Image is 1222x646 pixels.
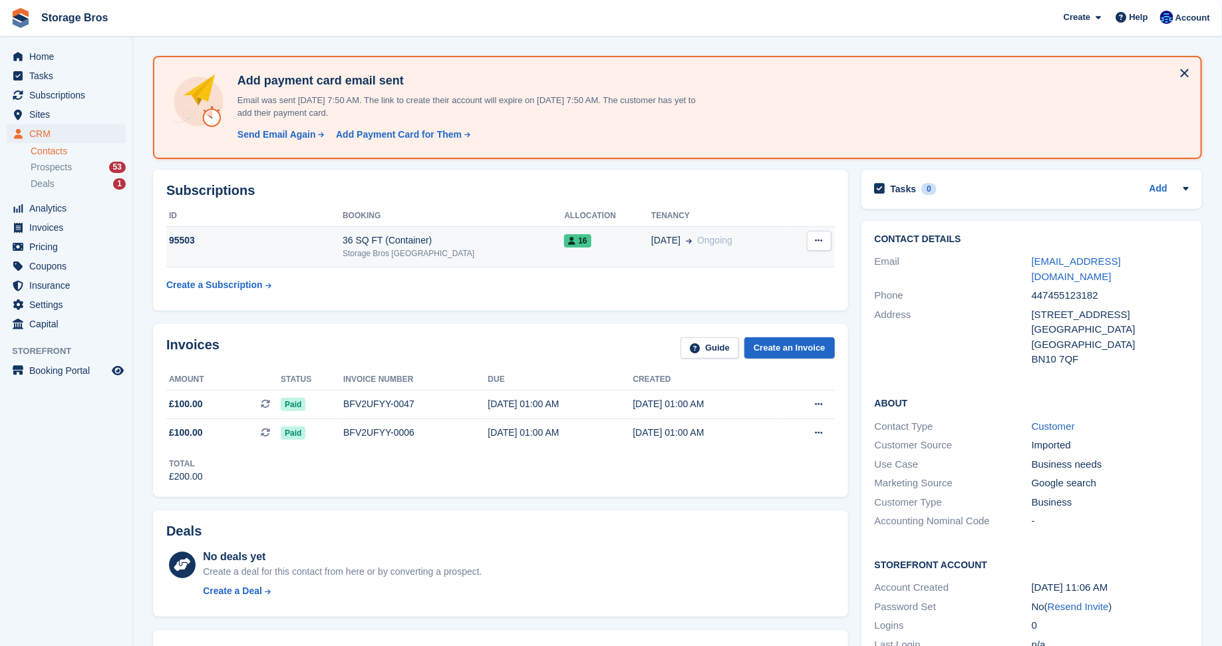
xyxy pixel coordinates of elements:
th: Due [488,369,633,391]
span: Coupons [29,257,109,275]
a: menu [7,276,126,295]
h2: Invoices [166,337,220,359]
span: Subscriptions [29,86,109,104]
th: ID [166,206,343,227]
div: Customer Type [875,495,1032,510]
div: No deals yet [203,549,482,565]
a: menu [7,67,126,85]
a: Guide [681,337,739,359]
a: menu [7,105,126,124]
a: menu [7,238,126,256]
a: menu [7,124,126,143]
a: Customer [1032,420,1075,432]
th: Created [633,369,778,391]
a: Create an Invoice [744,337,835,359]
div: 0 [1032,618,1189,633]
div: [STREET_ADDRESS] [1032,307,1189,323]
span: Settings [29,295,109,314]
div: Storage Bros [GEOGRAPHIC_DATA] [343,247,564,259]
span: Account [1175,11,1210,25]
div: £200.00 [169,470,203,484]
span: Paid [281,426,305,440]
h2: Storefront Account [875,558,1189,571]
div: Google search [1032,476,1189,491]
span: Help [1130,11,1148,24]
span: Sites [29,105,109,124]
span: Invoices [29,218,109,237]
a: menu [7,361,126,380]
span: Storefront [12,345,132,358]
h2: Tasks [891,183,917,195]
div: Contact Type [875,419,1032,434]
span: Ongoing [697,235,732,245]
span: Prospects [31,161,72,174]
a: Resend Invite [1048,601,1109,612]
div: [DATE] 01:00 AM [488,426,633,440]
span: Analytics [29,199,109,218]
div: [DATE] 01:00 AM [633,397,778,411]
div: 1 [113,178,126,190]
img: Jamie O’Mara [1160,11,1173,24]
img: add-payment-card-4dbda4983b697a7845d177d07a5d71e8a16f1ec00487972de202a45f1e8132f5.svg [170,73,227,130]
div: Business [1032,495,1189,510]
span: Capital [29,315,109,333]
span: [DATE] [651,234,681,247]
h2: Contact Details [875,234,1189,245]
div: Create a deal for this contact from here or by converting a prospect. [203,565,482,579]
span: 16 [564,234,591,247]
div: 95503 [166,234,343,247]
div: Email [875,254,1032,284]
a: Add [1149,182,1167,197]
span: £100.00 [169,426,203,440]
a: Add Payment Card for Them [331,128,472,142]
div: Create a Subscription [166,278,263,292]
span: Home [29,47,109,66]
span: £100.00 [169,397,203,411]
div: BN10 7QF [1032,352,1189,367]
div: 0 [921,183,937,195]
div: BFV2UFYY-0047 [343,397,488,411]
div: Send Email Again [237,128,316,142]
div: No [1032,599,1189,615]
div: Business needs [1032,457,1189,472]
div: Accounting Nominal Code [875,514,1032,529]
span: Deals [31,178,55,190]
span: Tasks [29,67,109,85]
a: Deals 1 [31,177,126,191]
div: Password Set [875,599,1032,615]
h2: About [875,396,1189,409]
th: Status [281,369,343,391]
div: Use Case [875,457,1032,472]
div: [DATE] 01:00 AM [488,397,633,411]
div: Logins [875,618,1032,633]
span: ( ) [1044,601,1112,612]
th: Invoice number [343,369,488,391]
h2: Subscriptions [166,183,835,198]
a: Contacts [31,145,126,158]
div: [DATE] 01:00 AM [633,426,778,440]
div: Imported [1032,438,1189,453]
div: Marketing Source [875,476,1032,491]
img: stora-icon-8386f47178a22dfd0bd8f6a31ec36ba5ce8667c1dd55bd0f319d3a0aa187defe.svg [11,8,31,28]
th: Allocation [564,206,651,227]
span: Booking Portal [29,361,109,380]
p: Email was sent [DATE] 7:50 AM. The link to create their account will expire on [DATE] 7:50 AM. Th... [232,94,698,120]
span: CRM [29,124,109,143]
div: BFV2UFYY-0006 [343,426,488,440]
div: [GEOGRAPHIC_DATA] [1032,322,1189,337]
div: Add Payment Card for Them [336,128,462,142]
div: Account Created [875,580,1032,595]
div: [GEOGRAPHIC_DATA] [1032,337,1189,353]
span: Insurance [29,276,109,295]
a: menu [7,295,126,314]
span: Paid [281,398,305,411]
th: Amount [166,369,281,391]
span: Create [1064,11,1090,24]
a: Create a Subscription [166,273,271,297]
a: Prospects 53 [31,160,126,174]
div: Customer Source [875,438,1032,453]
a: menu [7,199,126,218]
div: [DATE] 11:06 AM [1032,580,1189,595]
th: Booking [343,206,564,227]
div: Total [169,458,203,470]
